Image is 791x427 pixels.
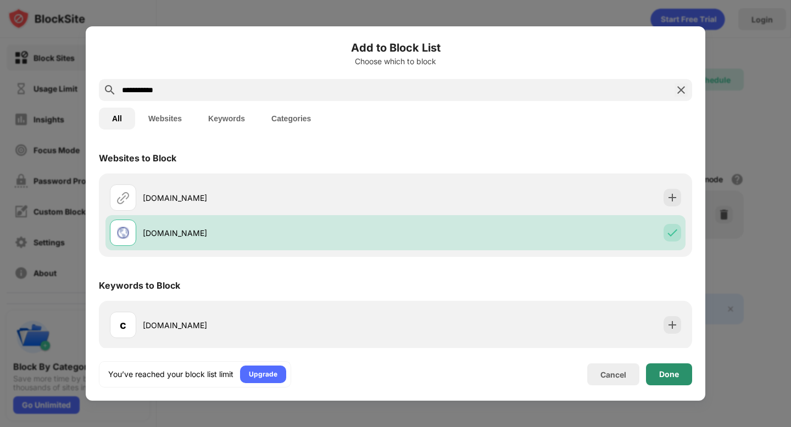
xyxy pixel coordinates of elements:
button: Keywords [195,108,258,130]
div: [DOMAIN_NAME] [143,227,396,239]
div: Done [659,370,679,379]
button: All [99,108,135,130]
div: Choose which to block [99,57,692,66]
img: url.svg [116,191,130,204]
img: favicons [116,226,130,239]
div: c [120,317,126,333]
div: Keywords to Block [99,280,180,291]
h6: Add to Block List [99,40,692,56]
div: You’ve reached your block list limit [108,369,233,380]
button: Categories [258,108,324,130]
div: Cancel [600,370,626,379]
div: [DOMAIN_NAME] [143,319,396,331]
img: search-close [675,83,688,97]
div: Upgrade [249,369,277,380]
div: Websites to Block [99,153,176,164]
div: [DOMAIN_NAME] [143,192,396,204]
button: Websites [135,108,195,130]
img: search.svg [103,83,116,97]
